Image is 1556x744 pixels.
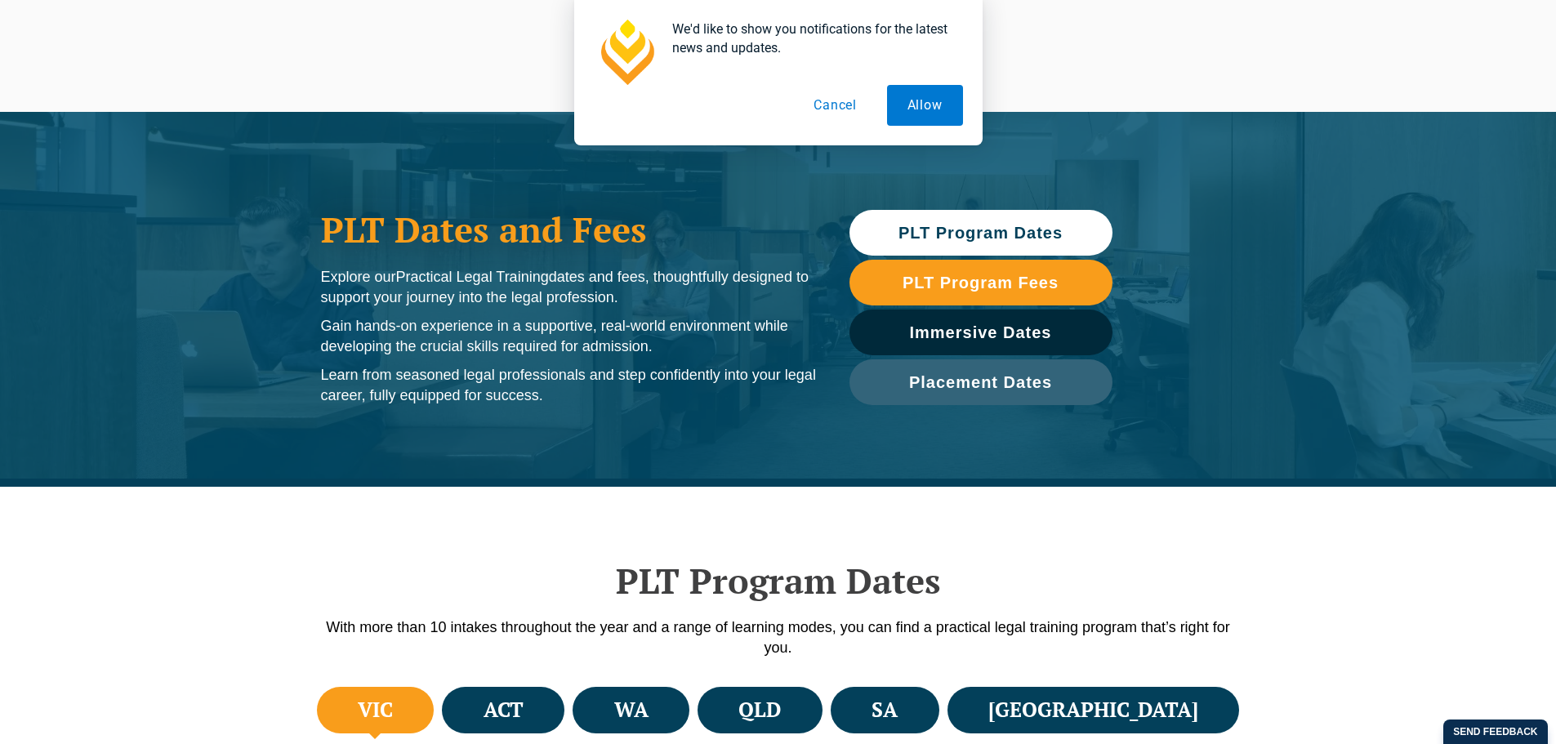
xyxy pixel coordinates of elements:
[484,697,524,724] h4: ACT
[614,697,649,724] h4: WA
[849,310,1112,355] a: Immersive Dates
[594,20,659,85] img: notification icon
[321,316,817,357] p: Gain hands-on experience in a supportive, real-world environment while developing the crucial ski...
[887,85,963,126] button: Allow
[321,209,817,250] h1: PLT Dates and Fees
[659,20,963,57] div: We'd like to show you notifications for the latest news and updates.
[849,260,1112,305] a: PLT Program Fees
[321,365,817,406] p: Learn from seasoned legal professionals and step confidently into your legal career, fully equipp...
[903,274,1059,291] span: PLT Program Fees
[358,697,393,724] h4: VIC
[849,210,1112,256] a: PLT Program Dates
[321,267,817,308] p: Explore our dates and fees, thoughtfully designed to support your journey into the legal profession.
[909,374,1052,390] span: Placement Dates
[849,359,1112,405] a: Placement Dates
[910,324,1052,341] span: Immersive Dates
[313,560,1244,601] h2: PLT Program Dates
[313,617,1244,658] p: With more than 10 intakes throughout the year and a range of learning modes, you can find a pract...
[872,697,898,724] h4: SA
[793,85,877,126] button: Cancel
[988,697,1198,724] h4: [GEOGRAPHIC_DATA]
[738,697,781,724] h4: QLD
[898,225,1063,241] span: PLT Program Dates
[396,269,549,285] span: Practical Legal Training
